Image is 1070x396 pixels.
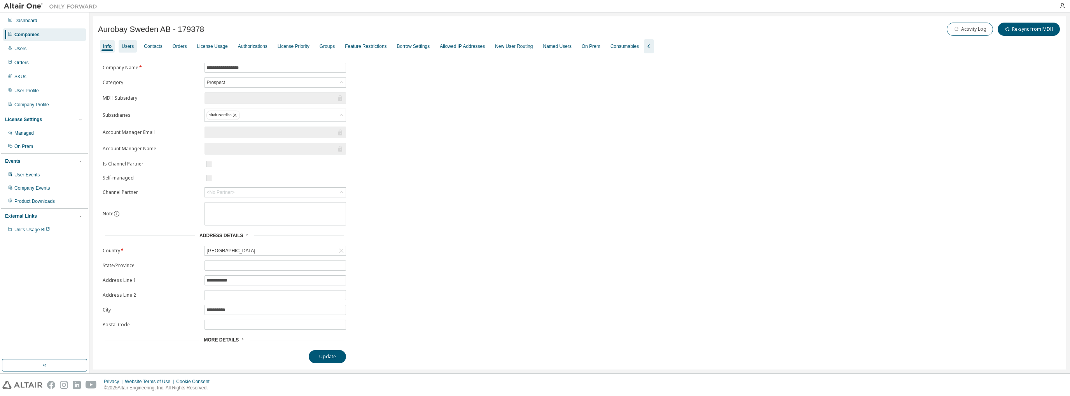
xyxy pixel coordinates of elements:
div: Altair Nordics [205,109,346,121]
div: License Priority [278,43,309,49]
button: Re-sync from MDH [998,23,1060,36]
div: User Profile [14,88,39,94]
button: Update [309,350,346,363]
div: User Events [14,172,40,178]
div: Feature Restrictions [345,43,386,49]
div: Prospect [205,78,346,87]
div: Managed [14,130,34,136]
div: On Prem [582,43,600,49]
label: Country [103,248,200,254]
div: [GEOGRAPHIC_DATA] [205,246,346,255]
label: Note [103,210,114,217]
button: Activity Log [947,23,993,36]
div: Orders [173,43,187,49]
label: Account Manager Email [103,129,200,136]
div: [GEOGRAPHIC_DATA] [205,246,256,255]
img: facebook.svg [47,381,55,389]
div: Users [14,46,26,52]
div: <No Partner> [205,188,346,197]
div: Privacy [104,378,125,385]
div: Users [122,43,134,49]
div: Cookie Consent [176,378,214,385]
div: Prospect [205,78,226,87]
img: instagram.svg [60,381,68,389]
label: City [103,307,200,313]
div: Authorizations [238,43,267,49]
label: Category [103,79,200,86]
div: Borrow Settings [397,43,430,49]
span: Units Usage BI [14,227,50,232]
div: SKUs [14,74,26,80]
div: Allowed IP Addresses [440,43,485,49]
label: Is Channel Partner [103,161,200,167]
label: Subsidiaries [103,112,200,118]
div: Contacts [144,43,162,49]
div: License Usage [197,43,227,49]
label: State/Province [103,262,200,269]
label: Address Line 2 [103,292,200,298]
img: youtube.svg [86,381,97,389]
div: Company Profile [14,102,49,108]
div: Events [5,158,20,164]
span: More Details [204,337,239,343]
label: Channel Partner [103,189,200,195]
img: altair_logo.svg [2,381,42,389]
div: Altair Nordics [206,111,240,120]
label: MDH Subsidary [103,95,200,101]
div: External Links [5,213,37,219]
div: Company Events [14,185,50,191]
div: Groups [320,43,335,49]
img: linkedin.svg [73,381,81,389]
span: Aurobay Sweden AB - 179378 [98,25,204,34]
span: Address Details [199,233,243,238]
label: Company Name [103,65,200,71]
div: Info [103,43,112,49]
img: Altair One [4,2,101,10]
div: Website Terms of Use [125,378,176,385]
p: © 2025 Altair Engineering, Inc. All Rights Reserved. [104,385,214,391]
div: Product Downloads [14,198,55,204]
label: Address Line 1 [103,277,200,283]
label: Self-managed [103,175,200,181]
div: Named Users [543,43,572,49]
div: New User Routing [495,43,533,49]
div: Dashboard [14,18,37,24]
div: On Prem [14,143,33,150]
div: Orders [14,60,29,66]
div: Companies [14,32,40,38]
button: information [114,211,120,217]
div: <No Partner> [206,189,234,195]
div: License Settings [5,116,42,123]
div: Consumables [610,43,639,49]
label: Postal Code [103,322,200,328]
label: Account Manager Name [103,146,200,152]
